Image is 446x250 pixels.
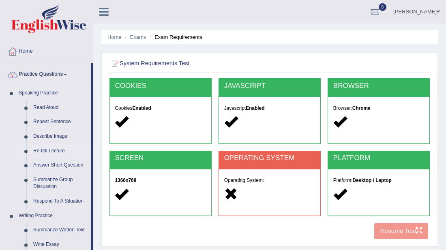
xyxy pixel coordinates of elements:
[0,63,91,83] a: Practice Questions
[30,173,91,194] a: Summarize Group Discussion
[379,3,387,11] span: 0
[224,82,315,90] h2: JAVASCRIPT
[224,178,315,183] h5: Operating System:
[115,106,206,111] h5: Cookies
[0,40,93,60] a: Home
[224,154,315,162] h2: OPERATING SYSTEM
[30,144,91,158] a: Re-tell Lecture
[333,106,425,111] h5: Browser:
[333,178,425,183] h5: Platform:
[246,105,264,111] strong: Enabled
[30,129,91,144] a: Describe Image
[132,105,151,111] strong: Enabled
[130,34,146,40] a: Exams
[30,194,91,209] a: Respond To A Situation
[15,86,91,100] a: Speaking Practice
[333,82,425,90] h2: BROWSER
[352,177,391,183] strong: Desktop / Laptop
[333,154,425,162] h2: PLATFORM
[115,154,206,162] h2: SCREEN
[115,177,136,183] strong: 1366x768
[107,34,122,40] a: Home
[15,209,91,223] a: Writing Practice
[30,115,91,129] a: Repeat Sentence
[352,105,371,111] strong: Chrome
[30,100,91,115] a: Read Aloud
[30,223,91,237] a: Summarize Written Text
[148,33,202,41] li: Exam Requirements
[30,158,91,173] a: Answer Short Question
[109,58,308,69] h2: System Requirements Test
[115,82,206,90] h2: COOKIES
[224,106,315,111] h5: Javascript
